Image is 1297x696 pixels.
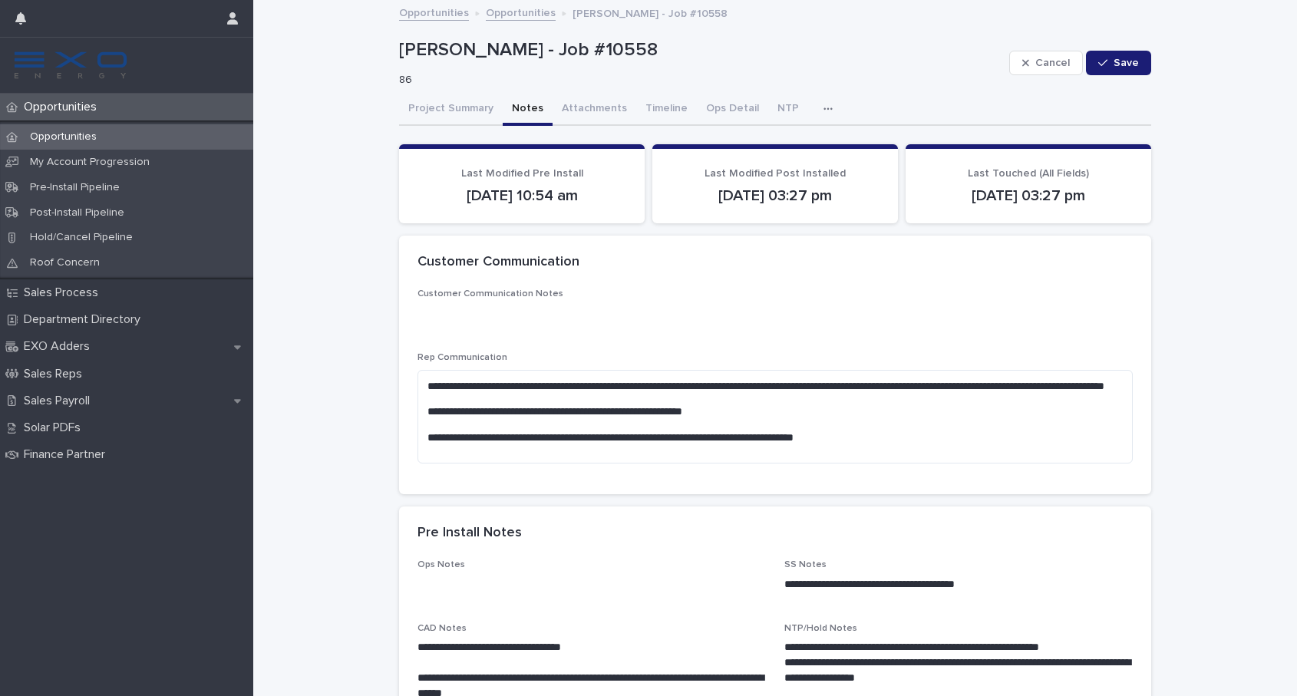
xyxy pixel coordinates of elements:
[18,367,94,381] p: Sales Reps
[18,394,102,408] p: Sales Payroll
[18,156,162,169] p: My Account Progression
[573,4,728,21] p: [PERSON_NAME] - Job #10558
[1009,51,1083,75] button: Cancel
[18,339,102,354] p: EXO Adders
[503,94,553,126] button: Notes
[18,256,112,269] p: Roof Concern
[705,168,846,179] span: Last Modified Post Installed
[417,289,563,299] span: Customer Communication Notes
[1035,58,1070,68] span: Cancel
[18,421,93,435] p: Solar PDFs
[399,3,469,21] a: Opportunities
[399,74,997,87] p: 86
[768,94,808,126] button: NTP
[417,254,579,271] h2: Customer Communication
[553,94,636,126] button: Attachments
[417,560,465,569] span: Ops Notes
[417,624,467,633] span: CAD Notes
[18,206,137,219] p: Post-Install Pipeline
[636,94,697,126] button: Timeline
[18,231,145,244] p: Hold/Cancel Pipeline
[18,447,117,462] p: Finance Partner
[968,168,1089,179] span: Last Touched (All Fields)
[924,186,1133,205] p: [DATE] 03:27 pm
[18,312,153,327] p: Department Directory
[784,560,827,569] span: SS Notes
[399,94,503,126] button: Project Summary
[18,285,111,300] p: Sales Process
[18,181,132,194] p: Pre-Install Pipeline
[399,39,1003,61] p: [PERSON_NAME] - Job #10558
[461,168,583,179] span: Last Modified Pre Install
[784,624,857,633] span: NTP/Hold Notes
[417,525,522,542] h2: Pre Install Notes
[18,130,109,143] p: Opportunities
[697,94,768,126] button: Ops Detail
[486,3,556,21] a: Opportunities
[18,100,109,114] p: Opportunities
[417,186,626,205] p: [DATE] 10:54 am
[1086,51,1151,75] button: Save
[1114,58,1139,68] span: Save
[12,50,129,81] img: FKS5r6ZBThi8E5hshIGi
[417,353,507,362] span: Rep Communication
[671,186,880,205] p: [DATE] 03:27 pm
